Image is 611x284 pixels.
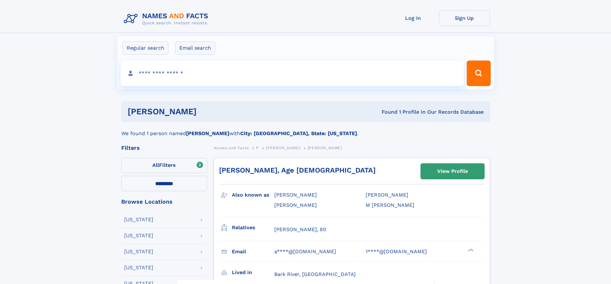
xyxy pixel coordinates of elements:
a: View Profile [421,164,484,179]
div: Filters [121,145,207,151]
label: Email search [175,41,215,55]
a: [PERSON_NAME], 80 [274,226,326,233]
a: Names and Facts [214,144,249,152]
label: Filters [121,158,207,173]
span: All [152,162,159,168]
h3: Also known as [232,190,274,200]
a: [PERSON_NAME] [266,144,300,152]
h3: Relatives [232,222,274,233]
label: Regular search [123,41,168,55]
span: [PERSON_NAME] [266,146,300,150]
div: We found 1 person named with . [121,122,490,137]
b: [PERSON_NAME] [186,130,229,136]
span: Bark River, [GEOGRAPHIC_DATA] [274,271,356,277]
span: [PERSON_NAME] [308,146,342,150]
h3: Email [232,246,274,257]
button: Search Button [467,61,490,86]
b: City: [GEOGRAPHIC_DATA], State: [US_STATE] [240,130,357,136]
span: [PERSON_NAME] [274,202,317,208]
div: [US_STATE] [124,233,153,238]
div: View Profile [437,164,468,179]
span: P [256,146,259,150]
a: Log In [387,10,439,26]
a: [PERSON_NAME], Age [DEMOGRAPHIC_DATA] [219,166,376,174]
a: Sign Up [439,10,490,26]
div: ❯ [466,248,474,252]
div: [US_STATE] [124,265,153,270]
h3: Lived in [232,267,274,278]
div: [US_STATE] [124,249,153,254]
div: Browse Locations [121,199,207,205]
span: [PERSON_NAME] [366,192,408,198]
div: [US_STATE] [124,217,153,222]
span: M [PERSON_NAME] [366,202,414,208]
img: Logo Names and Facts [121,10,214,28]
span: [PERSON_NAME] [274,192,317,198]
input: search input [121,61,464,86]
a: P [256,144,259,152]
h1: [PERSON_NAME] [128,108,289,116]
div: Found 1 Profile In Our Records Database [289,109,484,116]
